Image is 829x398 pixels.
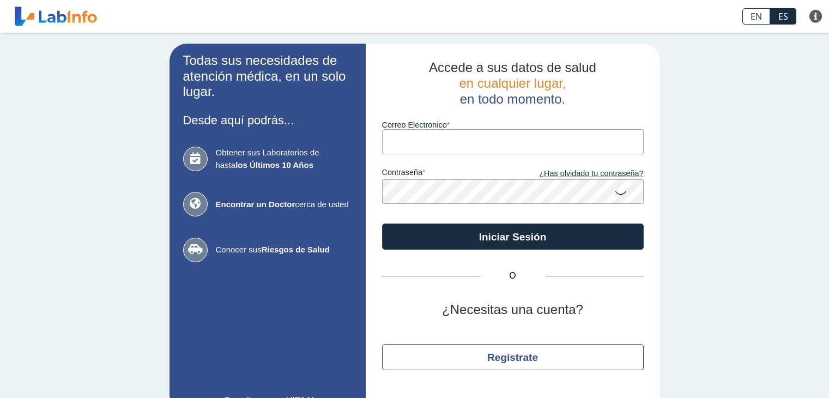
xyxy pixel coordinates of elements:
b: los Últimos 10 Años [235,160,313,170]
span: Conocer sus [216,244,352,256]
button: Iniciar Sesión [382,224,644,250]
span: Accede a sus datos de salud [429,60,596,75]
span: Obtener sus Laboratorios de hasta [216,147,352,171]
b: Riesgos de Salud [262,245,330,254]
h2: Todas sus necesidades de atención médica, en un solo lugar. [183,53,352,100]
h2: ¿Necesitas una cuenta? [382,302,644,318]
a: ¿Has olvidado tu contraseña? [513,168,644,180]
a: EN [742,8,770,25]
label: Correo Electronico [382,120,644,129]
span: cerca de usted [216,198,352,211]
button: Regístrate [382,344,644,370]
h3: Desde aquí podrás... [183,113,352,127]
a: ES [770,8,796,25]
span: en cualquier lugar, [459,76,566,91]
label: contraseña [382,168,513,180]
span: en todo momento. [460,92,565,106]
b: Encontrar un Doctor [216,200,295,209]
span: O [480,269,546,282]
